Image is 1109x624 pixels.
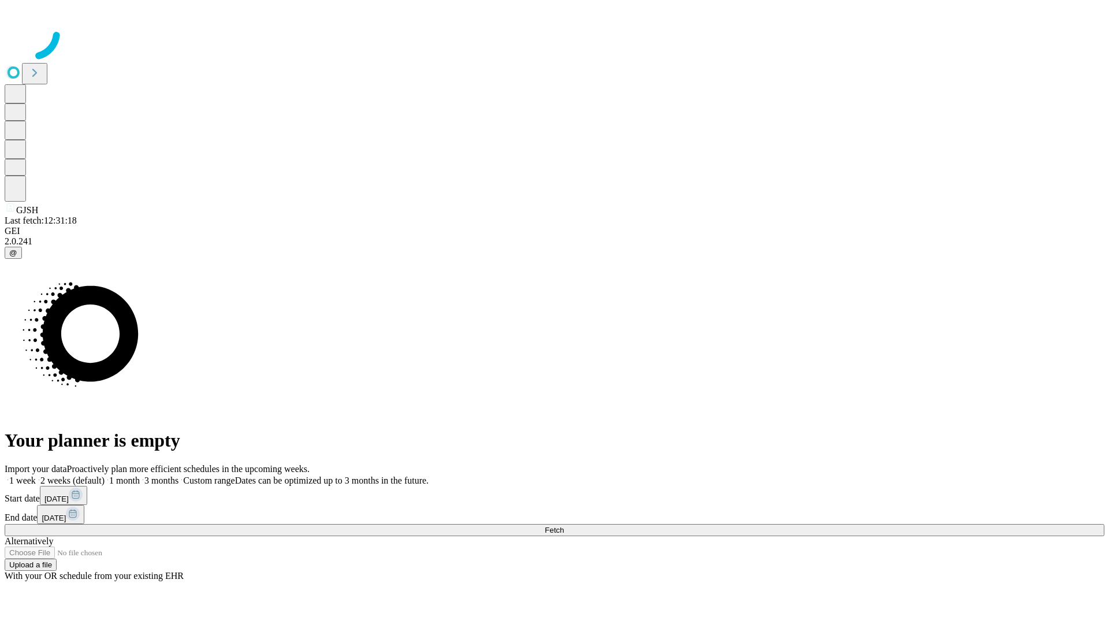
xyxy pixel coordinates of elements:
[16,205,38,215] span: GJSH
[5,505,1104,524] div: End date
[5,216,77,225] span: Last fetch: 12:31:18
[144,476,178,485] span: 3 months
[37,505,84,524] button: [DATE]
[183,476,235,485] span: Custom range
[5,430,1104,451] h1: Your planner is empty
[5,236,1104,247] div: 2.0.241
[5,486,1104,505] div: Start date
[545,526,564,534] span: Fetch
[5,524,1104,536] button: Fetch
[5,464,67,474] span: Import your data
[5,247,22,259] button: @
[235,476,429,485] span: Dates can be optimized up to 3 months in the future.
[5,226,1104,236] div: GEI
[44,495,69,503] span: [DATE]
[5,536,53,546] span: Alternatively
[40,476,105,485] span: 2 weeks (default)
[9,476,36,485] span: 1 week
[42,514,66,522] span: [DATE]
[109,476,140,485] span: 1 month
[5,559,57,571] button: Upload a file
[67,464,310,474] span: Proactively plan more efficient schedules in the upcoming weeks.
[5,571,184,581] span: With your OR schedule from your existing EHR
[40,486,87,505] button: [DATE]
[9,248,17,257] span: @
